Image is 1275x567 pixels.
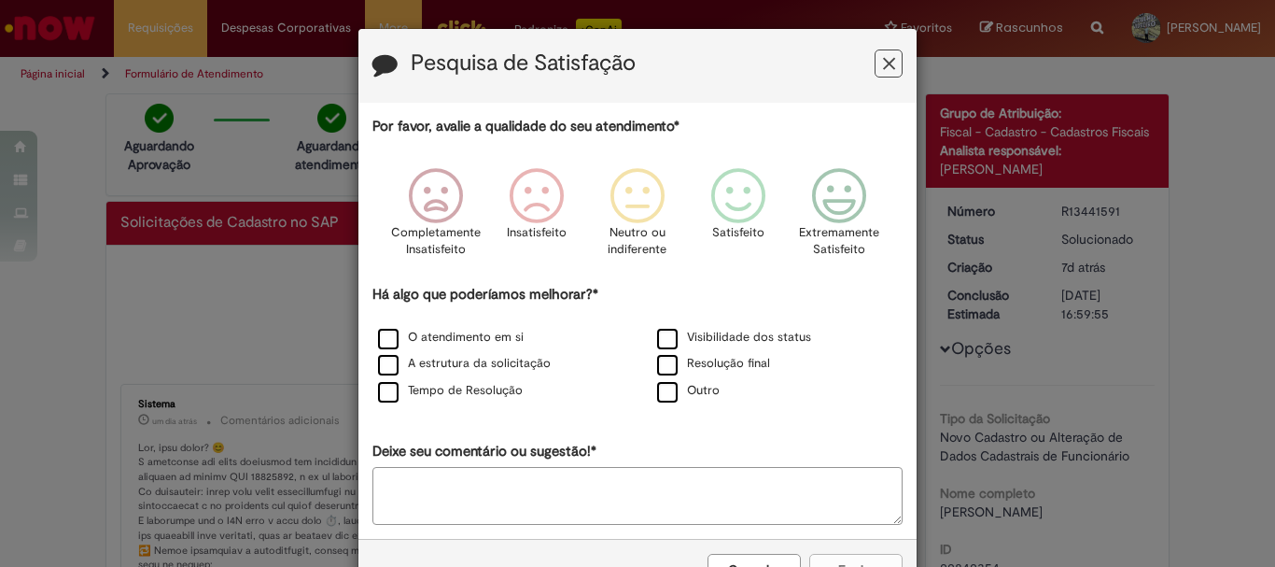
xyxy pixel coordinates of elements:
[604,224,671,259] p: Neutro ou indiferente
[411,51,636,76] label: Pesquisa de Satisfação
[507,224,567,242] p: Insatisfeito
[792,154,887,282] div: Extremamente Satisfeito
[489,154,584,282] div: Insatisfeito
[391,224,481,259] p: Completamente Insatisfeito
[712,224,764,242] p: Satisfeito
[378,355,551,373] label: A estrutura da solicitação
[378,329,524,347] label: O atendimento em si
[378,382,523,400] label: Tempo de Resolução
[372,442,596,461] label: Deixe seu comentário ou sugestão!*
[372,285,903,405] div: Há algo que poderíamos melhorar?*
[590,154,685,282] div: Neutro ou indiferente
[657,355,770,373] label: Resolução final
[387,154,483,282] div: Completamente Insatisfeito
[799,224,879,259] p: Extremamente Satisfeito
[372,117,680,136] label: Por favor, avalie a qualidade do seu atendimento*
[657,382,720,400] label: Outro
[691,154,786,282] div: Satisfeito
[657,329,811,347] label: Visibilidade dos status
